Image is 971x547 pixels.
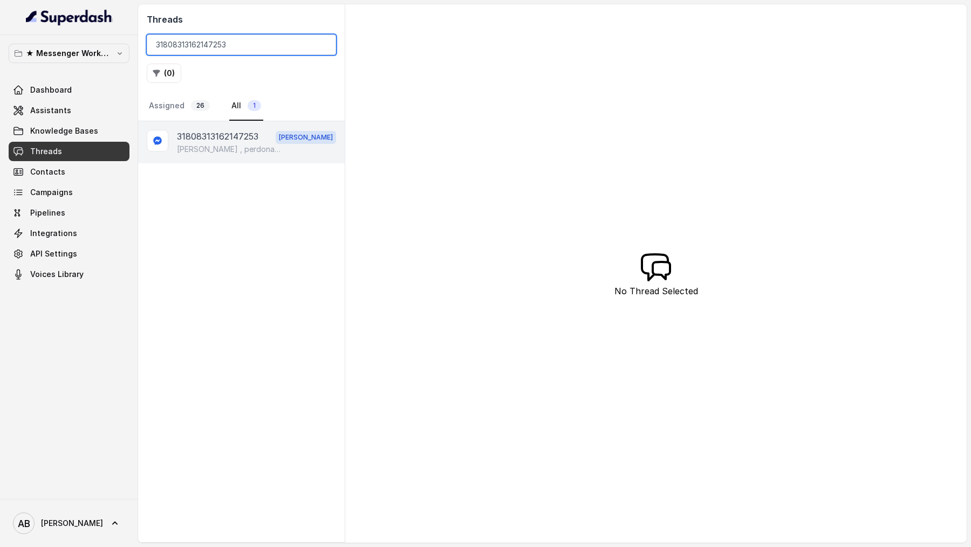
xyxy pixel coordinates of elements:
[9,183,129,202] a: Campaigns
[248,100,261,111] span: 1
[614,285,698,297] p: No Thread Selected
[30,146,62,157] span: Threads
[9,80,129,100] a: Dashboard
[30,269,84,280] span: Voices Library
[147,64,181,83] button: (0)
[177,144,281,155] p: [PERSON_NAME] , perdonami la mia assistente ha avuto un imprevisto ... Stiamo provando a contattarla
[9,162,129,182] a: Contacts
[30,207,65,218] span: Pipelines
[26,9,113,26] img: light.svg
[18,518,30,529] text: AB
[30,105,71,116] span: Assistants
[9,121,129,141] a: Knowledge Bases
[147,34,336,55] input: Search by Call ID or Phone Number
[9,44,129,63] button: ★ Messenger Workspace
[9,244,129,264] a: API Settings
[9,508,129,538] a: [PERSON_NAME]
[147,92,336,121] nav: Tabs
[30,126,98,136] span: Knowledge Bases
[276,131,336,144] span: [PERSON_NAME]
[30,248,77,259] span: API Settings
[26,47,112,60] p: ★ Messenger Workspace
[191,100,210,111] span: 26
[177,130,258,144] p: 31808313162147253
[30,85,72,95] span: Dashboard
[229,92,263,121] a: All1
[147,13,336,26] h2: Threads
[9,265,129,284] a: Voices Library
[30,228,77,239] span: Integrations
[9,142,129,161] a: Threads
[30,167,65,177] span: Contacts
[147,92,212,121] a: Assigned26
[30,187,73,198] span: Campaigns
[41,518,103,529] span: [PERSON_NAME]
[9,203,129,223] a: Pipelines
[9,101,129,120] a: Assistants
[9,224,129,243] a: Integrations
